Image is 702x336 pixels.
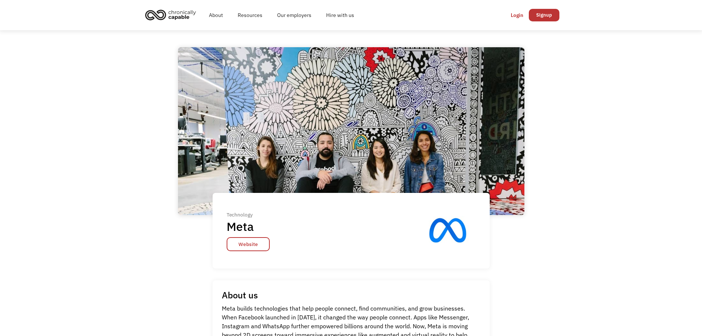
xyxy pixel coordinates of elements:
[202,3,230,27] a: About
[270,3,319,27] a: Our employers
[529,9,559,21] a: Signup
[319,3,362,27] a: Hire with us
[227,237,270,251] a: Website
[230,3,270,27] a: Resources
[227,219,263,234] h1: Meta
[143,7,202,23] a: home
[143,7,198,23] img: Chronically Capable logo
[505,9,529,21] a: Login
[227,210,270,219] div: Technology
[222,290,258,301] h1: About us
[511,11,523,20] div: Login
